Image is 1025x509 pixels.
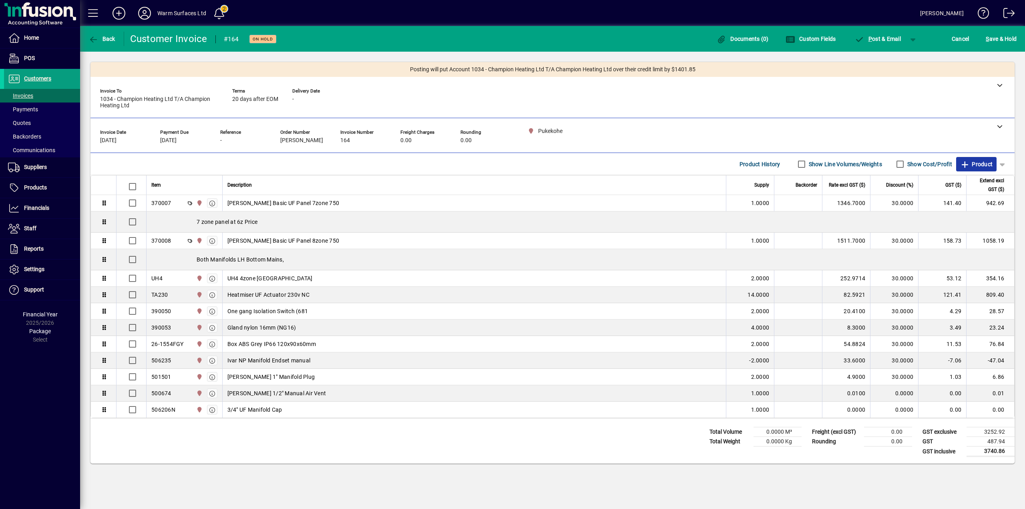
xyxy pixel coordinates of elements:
[918,233,966,249] td: 158.73
[870,287,918,303] td: 30.0000
[751,324,770,332] span: 4.0000
[827,274,865,282] div: 252.9714
[754,181,769,189] span: Supply
[920,7,964,20] div: [PERSON_NAME]
[870,233,918,249] td: 30.0000
[918,336,966,352] td: 11.53
[194,290,203,299] span: Pukekohe
[4,28,80,48] a: Home
[100,96,220,109] span: 1034 - Champion Heating Ltd T/A Champion Heating Ltd
[29,328,51,334] span: Package
[4,130,80,143] a: Backorders
[967,447,1015,457] td: 3740.86
[157,7,206,20] div: Warm Surfaces Ltd
[705,427,754,437] td: Total Volume
[151,181,161,189] span: Item
[870,369,918,385] td: 30.0000
[751,406,770,414] span: 1.0000
[918,303,966,320] td: 4.29
[4,178,80,198] a: Products
[918,320,966,336] td: 3.49
[160,137,177,144] span: [DATE]
[784,32,838,46] button: Custom Fields
[194,372,203,381] span: Pukekohe
[24,164,47,170] span: Suppliers
[918,195,966,211] td: 141.40
[971,176,1004,194] span: Extend excl GST ($)
[827,406,865,414] div: 0.0000
[194,307,203,316] span: Pukekohe
[227,356,311,364] span: Ivar NP Manifold Endset manual
[4,280,80,300] a: Support
[4,219,80,239] a: Staff
[8,133,41,140] span: Backorders
[997,2,1015,28] a: Logout
[194,323,203,332] span: Pukekohe
[4,157,80,177] a: Suppliers
[292,96,294,103] span: -
[808,427,864,437] td: Freight (excl GST)
[8,120,31,126] span: Quotes
[88,36,115,42] span: Back
[945,181,961,189] span: GST ($)
[86,32,117,46] button: Back
[227,324,296,332] span: Gland nylon 16mm (NG16)
[4,103,80,116] a: Payments
[227,307,308,315] span: One gang Isolation Switch (681
[740,158,780,171] span: Product History
[151,389,171,397] div: 500674
[754,437,802,447] td: 0.0000 Kg
[24,286,44,293] span: Support
[960,158,993,171] span: Product
[986,36,989,42] span: S
[870,336,918,352] td: 30.0000
[4,198,80,218] a: Financials
[4,260,80,280] a: Settings
[194,236,203,245] span: Pukekohe
[918,385,966,402] td: 0.00
[966,303,1014,320] td: 28.57
[24,184,47,191] span: Products
[227,199,340,207] span: [PERSON_NAME] Basic UF Panel 7zone 750
[966,402,1014,418] td: 0.00
[966,385,1014,402] td: 0.01
[151,237,171,245] div: 370008
[340,137,350,144] span: 164
[220,137,222,144] span: -
[868,36,872,42] span: P
[986,32,1017,45] span: ave & Hold
[132,6,157,20] button: Profile
[966,320,1014,336] td: 23.24
[864,437,912,447] td: 0.00
[796,181,817,189] span: Backorder
[227,237,340,245] span: [PERSON_NAME] Basic UF Panel 8zone 750
[151,340,184,348] div: 26-1554FGY
[748,291,769,299] span: 14.0000
[8,147,55,153] span: Communications
[827,389,865,397] div: 0.0100
[151,356,171,364] div: 506235
[8,93,33,99] span: Invoices
[967,437,1015,447] td: 487.94
[827,373,865,381] div: 4.9000
[827,356,865,364] div: 33.6000
[24,245,44,252] span: Reports
[966,270,1014,287] td: 354.16
[918,402,966,418] td: 0.00
[754,427,802,437] td: 0.0000 M³
[151,406,175,414] div: 506206N
[151,199,171,207] div: 370007
[749,356,769,364] span: -2.0000
[736,157,784,171] button: Product History
[24,34,39,41] span: Home
[151,291,168,299] div: TA230
[918,352,966,369] td: -7.06
[151,307,171,315] div: 390050
[966,287,1014,303] td: 809.40
[807,160,882,168] label: Show Line Volumes/Weights
[227,291,310,299] span: Heatmiser UF Actuator 230v NC
[827,291,865,299] div: 82.5921
[827,199,865,207] div: 1346.7000
[808,437,864,447] td: Rounding
[827,237,865,245] div: 1511.7000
